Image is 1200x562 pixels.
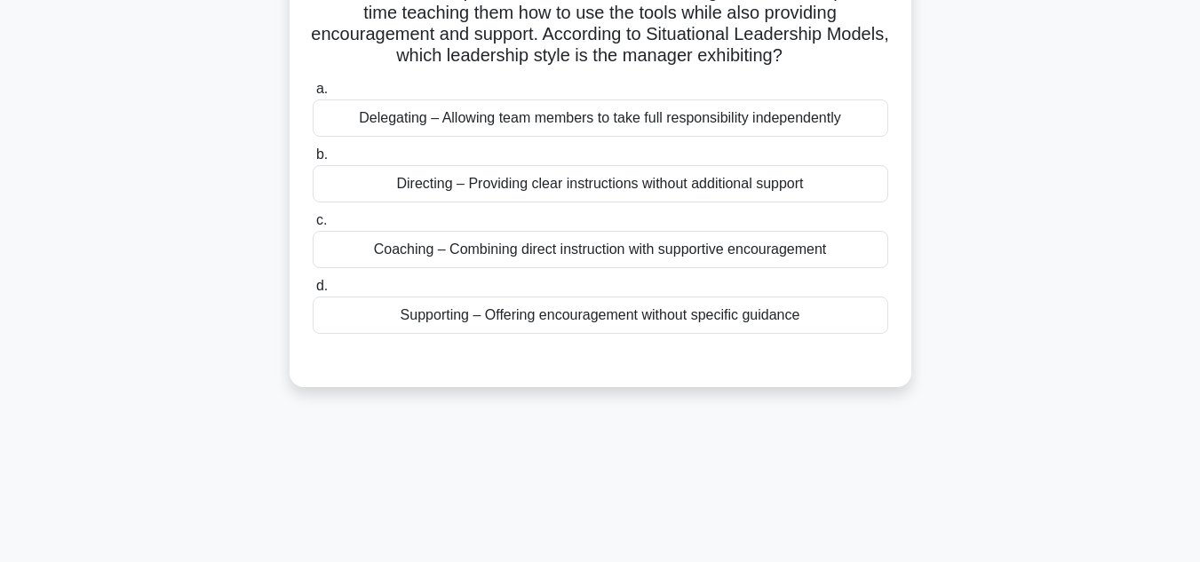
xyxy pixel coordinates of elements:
span: d. [316,278,328,293]
div: Delegating – Allowing team members to take full responsibility independently [313,99,888,137]
div: Directing – Providing clear instructions without additional support [313,165,888,202]
span: a. [316,81,328,96]
div: Coaching – Combining direct instruction with supportive encouragement [313,231,888,268]
div: Supporting – Offering encouragement without specific guidance [313,297,888,334]
span: c. [316,212,327,227]
span: b. [316,146,328,162]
